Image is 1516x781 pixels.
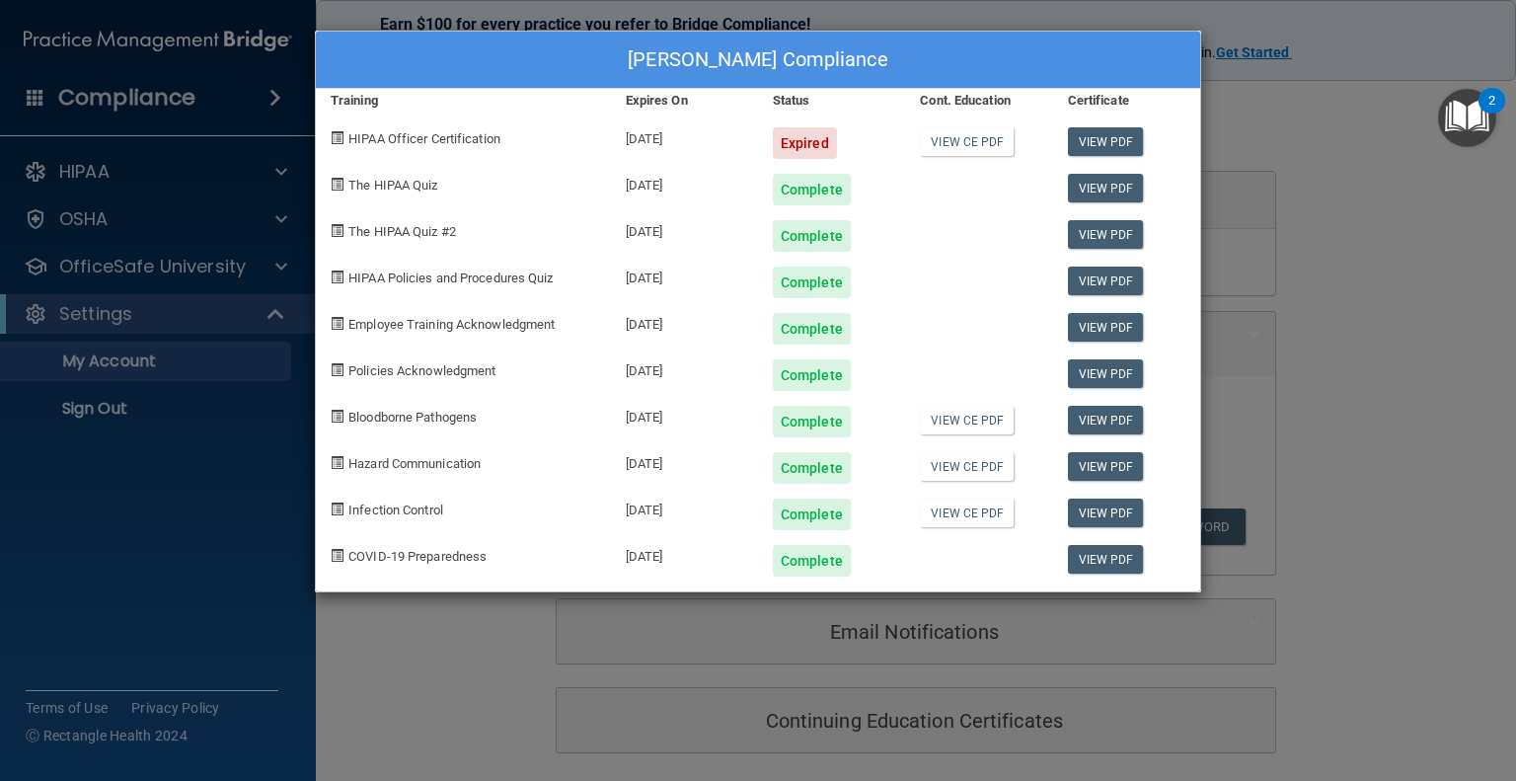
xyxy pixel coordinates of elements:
[758,89,905,113] div: Status
[773,313,851,345] div: Complete
[773,220,851,252] div: Complete
[611,437,758,484] div: [DATE]
[348,131,500,146] span: HIPAA Officer Certification
[1068,220,1144,249] a: View PDF
[611,205,758,252] div: [DATE]
[348,503,443,517] span: Infection Control
[773,359,851,391] div: Complete
[1068,545,1144,574] a: View PDF
[348,317,555,332] span: Employee Training Acknowledgment
[1068,267,1144,295] a: View PDF
[920,406,1014,434] a: View CE PDF
[611,530,758,577] div: [DATE]
[611,252,758,298] div: [DATE]
[920,127,1014,156] a: View CE PDF
[1068,452,1144,481] a: View PDF
[773,267,851,298] div: Complete
[1068,359,1144,388] a: View PDF
[611,89,758,113] div: Expires On
[1068,313,1144,342] a: View PDF
[611,391,758,437] div: [DATE]
[773,499,851,530] div: Complete
[611,159,758,205] div: [DATE]
[1068,174,1144,202] a: View PDF
[348,549,487,564] span: COVID-19 Preparedness
[348,178,437,193] span: The HIPAA Quiz
[920,499,1014,527] a: View CE PDF
[611,345,758,391] div: [DATE]
[1068,499,1144,527] a: View PDF
[348,456,481,471] span: Hazard Communication
[348,363,495,378] span: Policies Acknowledgment
[348,271,553,285] span: HIPAA Policies and Procedures Quiz
[773,545,851,577] div: Complete
[905,89,1052,113] div: Cont. Education
[348,224,456,239] span: The HIPAA Quiz #2
[316,32,1200,89] div: [PERSON_NAME] Compliance
[773,127,837,159] div: Expired
[611,298,758,345] div: [DATE]
[773,452,851,484] div: Complete
[773,174,851,205] div: Complete
[1068,127,1144,156] a: View PDF
[316,89,611,113] div: Training
[1488,101,1495,126] div: 2
[1068,406,1144,434] a: View PDF
[348,410,477,425] span: Bloodborne Pathogens
[773,406,851,437] div: Complete
[611,484,758,530] div: [DATE]
[920,452,1014,481] a: View CE PDF
[1438,89,1496,147] button: Open Resource Center, 2 new notifications
[1053,89,1200,113] div: Certificate
[611,113,758,159] div: [DATE]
